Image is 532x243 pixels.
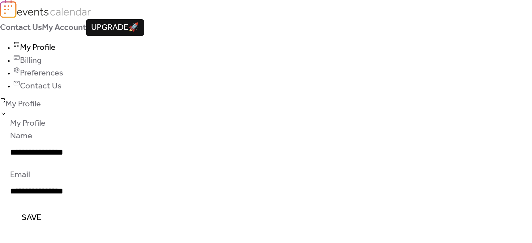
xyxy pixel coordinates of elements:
a: My Profile [13,45,56,51]
span: Upgrade 🚀 [91,22,139,34]
span: My Profile [10,115,46,132]
span: My Profile [5,98,41,111]
a: My Account [42,25,86,31]
span: My Account [42,22,86,34]
img: logotype [17,5,91,18]
a: Preferences [13,70,63,76]
span: Preferences [20,67,63,80]
span: Billing [20,55,42,67]
div: Name [10,130,108,143]
span: My Profile [20,42,56,54]
a: Billing [13,58,42,63]
div: Email [10,169,108,182]
span: Contact Us [20,80,62,93]
a: Contact Us [13,83,62,89]
button: Upgrade🚀 [86,19,144,36]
